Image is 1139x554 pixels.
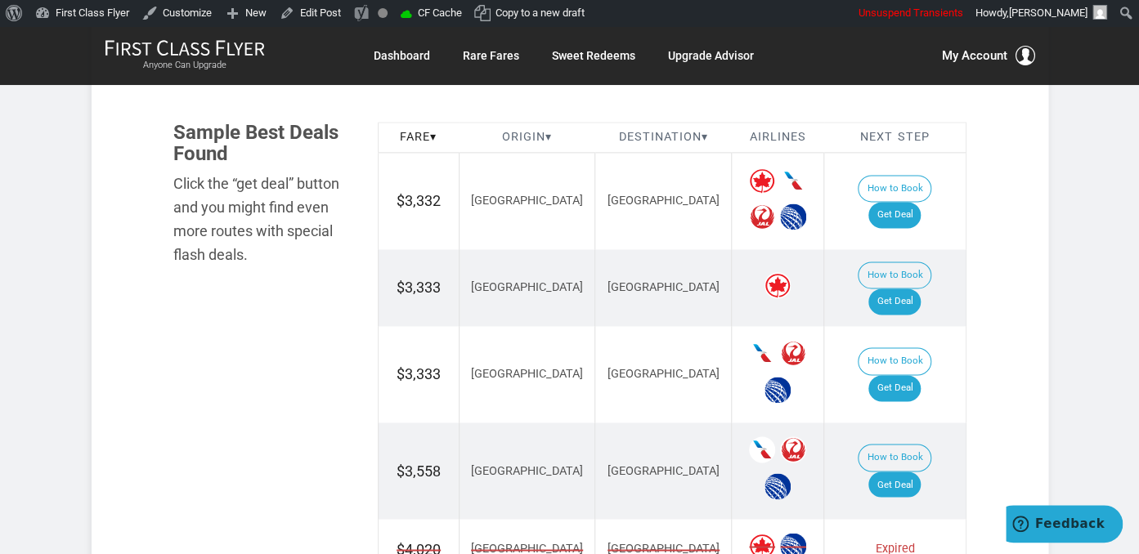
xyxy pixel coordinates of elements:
a: Get Deal [868,375,921,401]
span: [GEOGRAPHIC_DATA] [608,367,720,381]
iframe: Opens a widget where you can find more information [1006,505,1123,546]
a: Rare Fares [463,41,519,70]
span: [GEOGRAPHIC_DATA] [608,280,720,294]
a: Sweet Redeems [552,41,635,70]
span: American Airlines [780,168,806,194]
span: $3,333 [397,279,441,296]
span: Air Canada [749,168,775,194]
a: Dashboard [374,41,430,70]
span: United [780,203,806,230]
span: [GEOGRAPHIC_DATA] [471,194,583,208]
button: How to Book [858,347,931,375]
span: American Airlines [749,340,775,366]
span: United [765,377,791,403]
th: Fare [378,122,459,153]
th: Next Step [824,122,966,153]
a: Get Deal [868,471,921,498]
h3: Sample Best Deals Found [173,122,353,165]
span: [PERSON_NAME] [1009,7,1087,19]
a: Get Deal [868,288,921,315]
a: Get Deal [868,202,921,228]
span: My Account [942,46,1007,65]
span: $3,333 [397,365,441,382]
span: ▾ [545,130,552,144]
a: Upgrade Advisor [668,41,754,70]
span: [GEOGRAPHIC_DATA] [608,194,720,208]
button: How to Book [858,444,931,471]
span: Unsuspend Transients [859,7,963,19]
span: $3,332 [397,192,441,209]
button: My Account [942,46,1035,65]
span: American Airlines [749,436,775,462]
span: Japan Airlines [780,436,806,462]
span: Air Canada [765,272,791,298]
img: First Class Flyer [105,39,265,56]
button: How to Book [858,261,931,289]
span: ▾ [702,130,708,144]
button: How to Book [858,175,931,203]
span: [GEOGRAPHIC_DATA] [608,463,720,477]
span: Japan Airlines [780,340,806,366]
small: Anyone Can Upgrade [105,60,265,71]
th: Airlines [732,122,824,153]
span: Japan Airlines [749,203,775,230]
th: Origin [459,122,595,153]
span: $3,558 [397,462,441,479]
span: [GEOGRAPHIC_DATA] [471,367,583,381]
span: [GEOGRAPHIC_DATA] [471,280,583,294]
span: ▾ [430,130,437,144]
div: Click the “get deal” button and you might find even more routes with special flash deals. [173,172,353,266]
span: [GEOGRAPHIC_DATA] [471,463,583,477]
span: United [765,473,791,499]
a: First Class FlyerAnyone Can Upgrade [105,39,265,72]
th: Destination [595,122,732,153]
